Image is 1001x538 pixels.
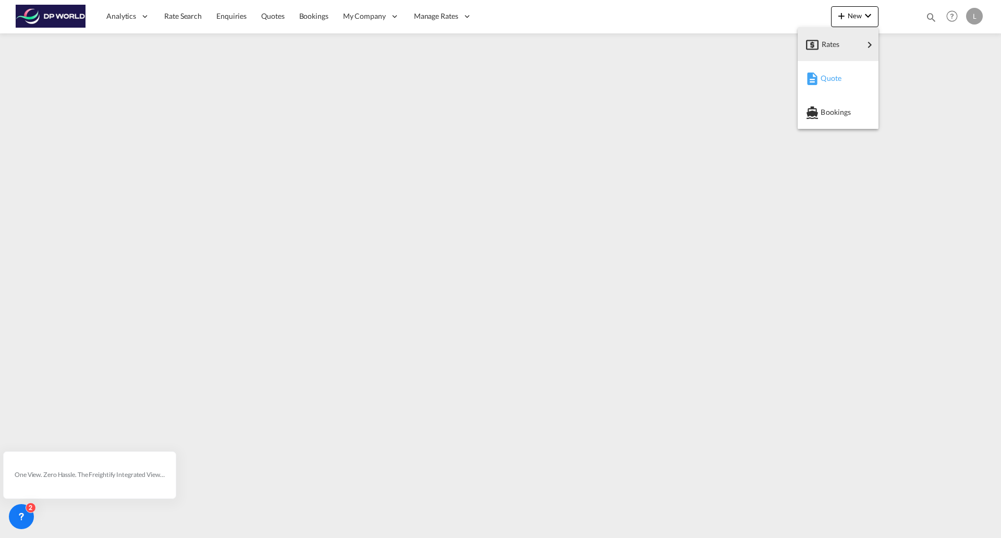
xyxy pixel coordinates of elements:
span: Rates [822,34,834,55]
button: Bookings [798,95,878,129]
md-icon: icon-chevron-right [863,39,876,51]
span: Quote [821,68,832,89]
button: Quote [798,61,878,95]
span: Bookings [821,102,832,123]
div: Quote [806,65,870,91]
div: Bookings [806,99,870,125]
